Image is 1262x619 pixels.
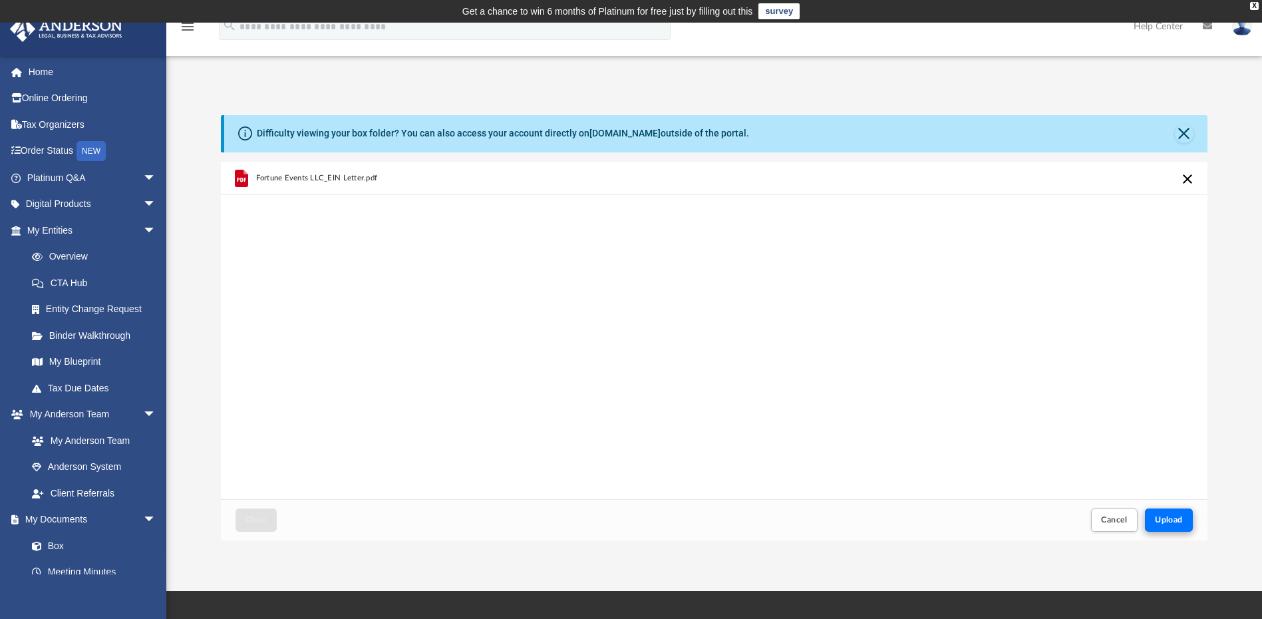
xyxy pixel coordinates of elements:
button: Close [1175,124,1193,143]
div: Difficulty viewing your box folder? You can also access your account directly on outside of the p... [257,126,749,140]
a: My Blueprint [19,349,170,375]
img: Anderson Advisors Platinum Portal [6,16,126,42]
a: Digital Productsarrow_drop_down [9,191,176,218]
div: grid [221,162,1207,500]
a: Entity Change Request [19,296,176,323]
a: [DOMAIN_NAME] [589,128,661,138]
a: Order StatusNEW [9,138,176,165]
span: arrow_drop_down [143,191,170,218]
a: Meeting Minutes [19,559,170,586]
span: arrow_drop_down [143,217,170,244]
a: My Entitiesarrow_drop_down [9,217,176,244]
span: Close [245,516,267,524]
a: Platinum Q&Aarrow_drop_down [9,164,176,191]
img: User Pic [1232,17,1252,36]
a: Overview [19,244,176,270]
i: menu [180,19,196,35]
a: Box [19,532,163,559]
a: CTA Hub [19,270,176,296]
a: Home [9,59,176,85]
a: Binder Walkthrough [19,322,176,349]
i: search [222,18,237,33]
div: Upload [221,162,1207,540]
a: Tax Due Dates [19,375,176,401]
button: Close [236,509,277,532]
div: Get a chance to win 6 months of Platinum for free just by filling out this [462,3,753,19]
button: Cancel [1091,509,1138,532]
a: menu [180,25,196,35]
a: Client Referrals [19,480,170,507]
span: arrow_drop_down [143,164,170,192]
span: Upload [1155,516,1183,524]
a: Anderson System [19,454,170,481]
span: Fortune Events LLC_EIN Letter.pdf [256,174,378,182]
span: arrow_drop_down [143,401,170,429]
a: My Documentsarrow_drop_down [9,507,170,533]
a: Tax Organizers [9,111,176,138]
button: Cancel this upload [1180,171,1196,187]
a: Online Ordering [9,85,176,112]
button: Upload [1145,509,1193,532]
a: My Anderson Teamarrow_drop_down [9,401,170,428]
div: close [1250,2,1259,10]
a: My Anderson Team [19,427,163,454]
div: NEW [77,141,106,161]
span: Cancel [1101,516,1128,524]
a: survey [758,3,800,19]
span: arrow_drop_down [143,507,170,534]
